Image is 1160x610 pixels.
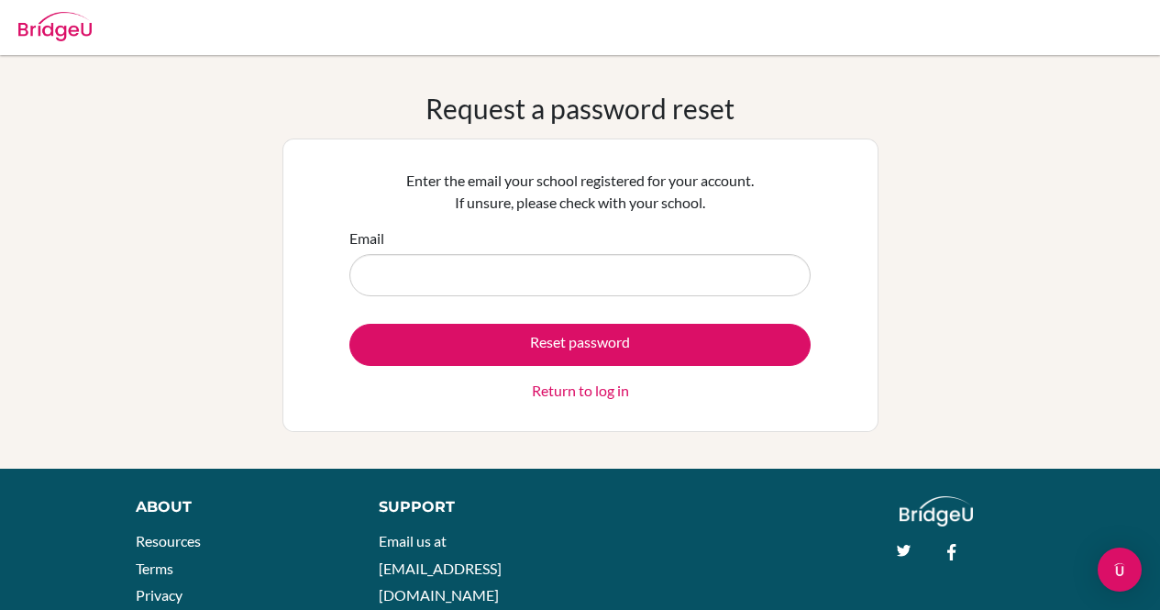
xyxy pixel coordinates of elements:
label: Email [349,227,384,250]
p: Enter the email your school registered for your account. If unsure, please check with your school. [349,170,811,214]
a: Privacy [136,586,182,604]
img: logo_white@2x-f4f0deed5e89b7ecb1c2cc34c3e3d731f90f0f143d5ea2071677605dd97b5244.png [900,496,974,527]
img: Bridge-U [18,12,92,41]
div: Open Intercom Messenger [1098,548,1142,592]
div: Support [379,496,562,518]
button: Reset password [349,324,811,366]
a: Terms [136,560,173,577]
a: Resources [136,532,201,549]
h1: Request a password reset [425,92,735,125]
a: Email us at [EMAIL_ADDRESS][DOMAIN_NAME] [379,532,502,604]
div: About [136,496,337,518]
a: Return to log in [532,380,629,402]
